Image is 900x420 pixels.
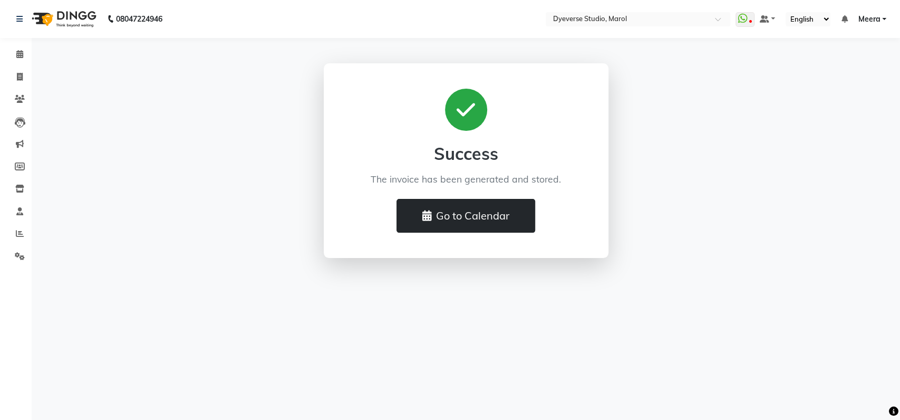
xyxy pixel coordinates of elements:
button: Go to Calendar [396,199,535,233]
b: 08047224946 [116,4,162,34]
h2: Success [349,144,583,164]
span: Meera [858,14,880,25]
img: logo [27,4,99,34]
p: The invoice has been generated and stored. [349,172,583,186]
